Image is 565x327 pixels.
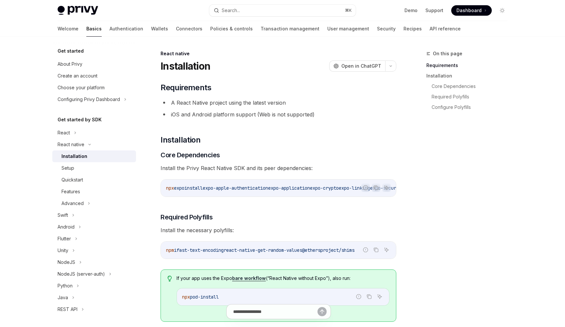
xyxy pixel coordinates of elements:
[372,246,380,254] button: Copy the contents from the code block
[361,183,370,192] button: Report incorrect code
[58,6,98,15] img: light logo
[58,270,105,278] div: NodeJS (server-auth)
[176,21,202,37] a: Connectors
[58,60,82,68] div: About Privy
[430,21,461,37] a: API reference
[110,21,143,37] a: Authentication
[161,50,396,57] div: React native
[161,98,396,107] li: A React Native project using the latest version
[268,185,310,191] span: expo-application
[432,102,513,112] a: Configure Polyfills
[377,21,396,37] a: Security
[161,150,220,160] span: Core Dependencies
[261,21,319,37] a: Transaction management
[161,60,210,72] h1: Installation
[341,63,381,69] span: Open in ChatGPT
[329,60,385,72] button: Open in ChatGPT
[61,199,84,207] div: Advanced
[375,292,384,301] button: Ask AI
[497,5,507,16] button: Toggle dark mode
[52,186,136,198] a: Features
[425,7,443,14] a: Support
[58,21,78,37] a: Welcome
[174,185,184,191] span: expo
[190,294,219,300] span: pod-install
[52,162,136,174] a: Setup
[432,92,513,102] a: Required Polyfills
[317,307,327,316] button: Send message
[345,8,352,13] span: ⌘ K
[52,150,136,162] a: Installation
[339,185,370,191] span: expo-linking
[451,5,492,16] a: Dashboard
[224,247,302,253] span: react-native-get-random-values
[310,185,339,191] span: expo-crypto
[161,82,211,93] span: Requirements
[232,275,266,281] a: bare workflow
[167,276,172,282] svg: Tip
[382,183,391,192] button: Ask AI
[52,174,136,186] a: Quickstart
[58,305,77,313] div: REST API
[177,247,224,253] span: fast-text-encoding
[177,275,389,282] span: If your app uses the Expo (“React Native without Expo”), also run:
[174,247,177,253] span: i
[361,246,370,254] button: Report incorrect code
[161,213,213,222] span: Required Polyfills
[404,7,418,14] a: Demo
[433,50,462,58] span: On this page
[58,72,97,80] div: Create an account
[382,246,391,254] button: Ask AI
[61,176,83,184] div: Quickstart
[184,185,203,191] span: install
[58,235,71,243] div: Flutter
[203,185,268,191] span: expo-apple-authentication
[52,70,136,82] a: Create an account
[372,183,380,192] button: Copy the contents from the code block
[58,47,84,55] h5: Get started
[209,5,356,16] button: Search...⌘K
[182,294,190,300] span: npx
[161,226,396,235] span: Install the necessary polyfills:
[58,141,84,148] div: React native
[61,164,74,172] div: Setup
[61,188,80,196] div: Features
[151,21,168,37] a: Wallets
[432,81,513,92] a: Core Dependencies
[61,152,87,160] div: Installation
[426,60,513,71] a: Requirements
[161,135,200,145] span: Installation
[210,21,253,37] a: Policies & controls
[58,223,75,231] div: Android
[58,211,68,219] div: Swift
[370,185,415,191] span: expo-secure-store
[58,116,102,124] h5: Get started by SDK
[166,185,174,191] span: npx
[58,282,73,290] div: Python
[222,7,240,14] div: Search...
[52,82,136,94] a: Choose your platform
[327,21,369,37] a: User management
[354,292,363,301] button: Report incorrect code
[58,294,68,301] div: Java
[161,110,396,119] li: iOS and Android platform support (Web is not supported)
[456,7,482,14] span: Dashboard
[426,71,513,81] a: Installation
[302,247,354,253] span: @ethersproject/shims
[52,58,136,70] a: About Privy
[365,292,373,301] button: Copy the contents from the code block
[58,258,75,266] div: NodeJS
[58,129,70,137] div: React
[58,95,120,103] div: Configuring Privy Dashboard
[161,163,396,173] span: Install the Privy React Native SDK and its peer dependencies:
[58,84,105,92] div: Choose your platform
[58,247,68,254] div: Unity
[86,21,102,37] a: Basics
[403,21,422,37] a: Recipes
[166,247,174,253] span: npm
